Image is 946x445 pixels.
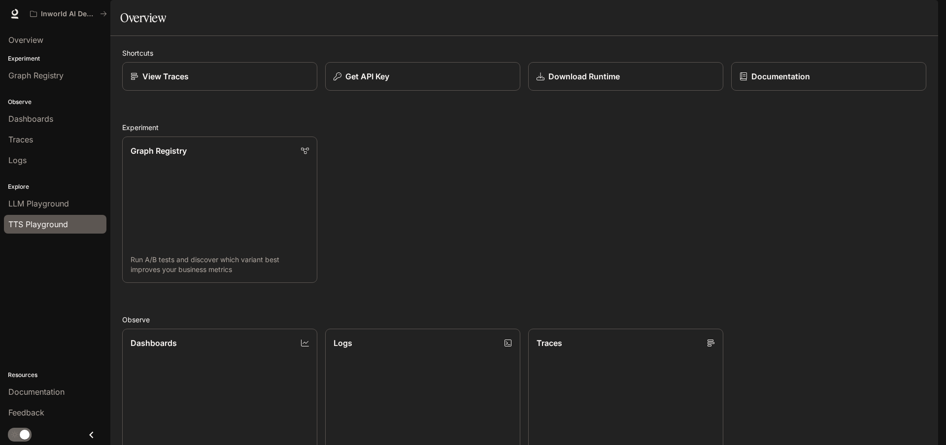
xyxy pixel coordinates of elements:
[131,337,177,349] p: Dashboards
[334,337,352,349] p: Logs
[122,137,317,283] a: Graph RegistryRun A/B tests and discover which variant best improves your business metrics
[528,62,723,91] a: Download Runtime
[41,10,96,18] p: Inworld AI Demos
[537,337,562,349] p: Traces
[731,62,926,91] a: Documentation
[548,70,620,82] p: Download Runtime
[131,255,309,274] p: Run A/B tests and discover which variant best improves your business metrics
[122,122,926,133] h2: Experiment
[345,70,389,82] p: Get API Key
[122,62,317,91] a: View Traces
[751,70,810,82] p: Documentation
[131,145,187,157] p: Graph Registry
[120,8,166,28] h1: Overview
[122,314,926,325] h2: Observe
[122,48,926,58] h2: Shortcuts
[142,70,189,82] p: View Traces
[325,62,520,91] button: Get API Key
[26,4,111,24] button: All workspaces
